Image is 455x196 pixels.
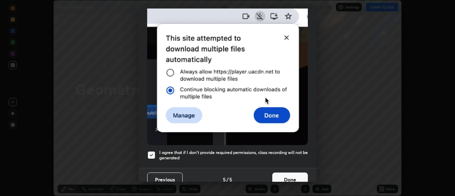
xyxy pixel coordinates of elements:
h4: / [226,176,229,183]
button: Done [272,173,308,187]
h5: I agree that if I don't provide required permissions, class recording will not be generated [159,150,308,161]
button: Previous [147,173,183,187]
h4: 5 [229,176,232,183]
h4: 5 [223,176,226,183]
